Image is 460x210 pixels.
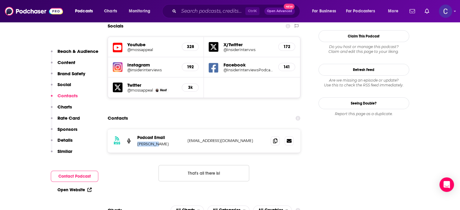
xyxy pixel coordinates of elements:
img: User Profile [439,5,452,18]
button: Nothing here. [158,165,249,181]
div: Open Intercom Messenger [439,177,454,192]
p: Brand Safety [57,71,85,76]
h3: RSS [114,141,120,146]
a: @insiderinterviews [127,68,177,72]
div: Search podcasts, credits, & more... [168,4,306,18]
button: open menu [71,6,101,16]
p: Reach & Audience [57,48,98,54]
p: Charts [57,104,72,110]
h5: 328 [187,44,194,49]
button: Contacts [51,93,78,104]
div: Claim and edit this page to your liking. [318,44,409,54]
span: Host [160,88,167,92]
button: Sponsors [51,126,77,137]
button: Refresh Feed [318,64,409,76]
button: Social [51,82,71,93]
h5: 172 [283,44,290,49]
h5: X/Twitter [223,42,273,47]
span: More [388,7,398,15]
a: @InsiderIntervws [223,47,273,52]
p: Sponsors [57,126,77,132]
a: Show notifications dropdown [422,6,432,16]
span: For Business [312,7,336,15]
button: Content [51,60,75,71]
button: Brand Safety [51,71,85,82]
h5: 192 [187,64,194,69]
p: Podcast Email [137,135,183,140]
img: iconImage [113,62,122,72]
button: Charts [51,104,72,115]
button: Claim This Podcast [318,30,409,42]
button: Similar [51,148,72,160]
h2: Socials [108,20,123,32]
p: Contacts [57,93,78,99]
input: Search podcasts, credits, & more... [179,6,245,16]
p: Content [57,60,75,65]
h5: 3k [187,85,194,90]
a: @InsiderInterviewsPodcast [223,68,273,72]
a: Seeing Double? [318,97,409,109]
a: Open Website [57,187,92,192]
button: open menu [308,6,344,16]
p: [EMAIL_ADDRESS][DOMAIN_NAME] [188,138,266,143]
span: For Podcasters [346,7,375,15]
span: Logged in as publicityxxtina [439,5,452,18]
a: Charts [100,6,121,16]
span: Ctrl K [245,7,259,15]
span: Do you host or manage this podcast? [318,44,409,49]
button: open menu [384,6,406,16]
p: [PERSON_NAME] [137,141,183,147]
img: E.B. Moss [155,89,159,92]
h5: 141 [283,64,290,69]
span: New [284,4,295,9]
a: @mossappeal [127,47,177,52]
div: Are we missing an episode or update? Use this to check the RSS feed immediately. [318,78,409,88]
h5: Youtube [127,42,177,47]
span: Monitoring [129,7,150,15]
button: Reach & Audience [51,48,98,60]
img: Podchaser - Follow, Share and Rate Podcasts [5,5,63,17]
div: Report this page as a duplicate. [318,111,409,116]
button: Open AdvancedNew [264,8,295,15]
button: open menu [342,6,384,16]
h5: Twitter [127,82,177,88]
h2: Contacts [108,112,128,124]
button: Details [51,137,73,148]
button: Contact Podcast [51,171,98,182]
p: Rate Card [57,115,80,121]
h5: Instagram [127,62,177,68]
a: Show notifications dropdown [407,6,417,16]
a: @mossappeal [127,88,153,92]
p: Details [57,137,73,143]
h5: Facebook [223,62,273,68]
p: Social [57,82,71,87]
button: open menu [125,6,158,16]
span: Podcasts [75,7,93,15]
button: Rate Card [51,115,80,126]
span: Charts [104,7,117,15]
span: Open Advanced [267,10,292,13]
p: Similar [57,148,72,154]
button: Show profile menu [439,5,452,18]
